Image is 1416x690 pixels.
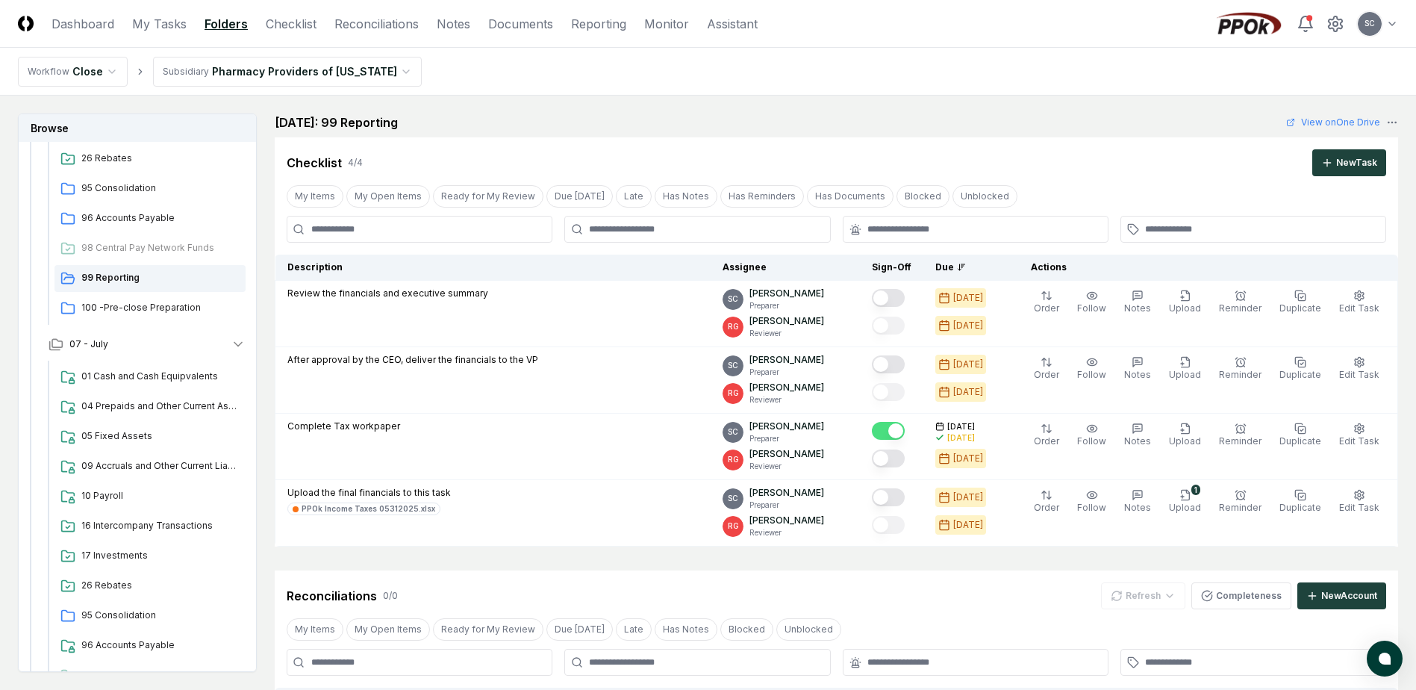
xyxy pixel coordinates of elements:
[287,420,400,433] p: Complete Tax workpaper
[728,520,739,532] span: RG
[952,185,1017,208] button: Unblocked
[953,491,983,504] div: [DATE]
[749,367,824,378] p: Preparer
[872,450,905,467] button: Mark complete
[953,518,983,532] div: [DATE]
[1364,18,1375,29] span: SC
[433,618,543,641] button: Ready for My Review
[655,185,717,208] button: Has Notes
[54,483,246,510] a: 10 Payroll
[54,662,246,689] a: 98 Central Pay Network Funds
[872,355,905,373] button: Mark complete
[728,493,738,504] span: SC
[81,668,240,682] span: 98 Central Pay Network Funds
[81,519,240,532] span: 16 Intercompany Transactions
[1279,302,1321,314] span: Duplicate
[54,394,246,420] a: 04 Prepaids and Other Current Assets
[287,587,377,605] div: Reconciliations
[54,146,246,172] a: 26 Rebates
[1191,485,1200,495] div: 1
[616,185,652,208] button: Late
[1286,116,1380,129] a: View onOne Drive
[1219,502,1261,513] span: Reminder
[1074,353,1109,385] button: Follow
[1169,502,1201,513] span: Upload
[1216,486,1264,517] button: Reminder
[81,489,240,503] span: 10 Payroll
[616,618,652,641] button: Late
[1336,287,1382,318] button: Edit Task
[728,454,739,465] span: RG
[54,603,246,630] a: 95 Consolidation
[346,185,430,208] button: My Open Items
[1031,486,1062,517] button: Order
[728,293,738,305] span: SC
[1074,287,1109,318] button: Follow
[749,433,824,444] p: Preparer
[1124,302,1151,314] span: Notes
[953,319,983,332] div: [DATE]
[81,370,240,383] span: 01 Cash and Cash Equipvalents
[1166,353,1204,385] button: Upload
[749,287,824,300] p: [PERSON_NAME]
[749,314,824,328] p: [PERSON_NAME]
[749,514,824,527] p: [PERSON_NAME]
[1336,486,1382,517] button: Edit Task
[953,452,983,465] div: [DATE]
[707,15,758,33] a: Assistant
[872,383,905,401] button: Mark complete
[54,175,246,202] a: 95 Consolidation
[872,516,905,534] button: Mark complete
[749,420,824,433] p: [PERSON_NAME]
[1019,261,1386,274] div: Actions
[1339,369,1379,380] span: Edit Task
[205,15,248,33] a: Folders
[54,453,246,480] a: 09 Accruals and Other Current Liabilities
[81,181,240,195] span: 95 Consolidation
[953,291,983,305] div: [DATE]
[1213,12,1285,36] img: PPOk logo
[132,15,187,33] a: My Tasks
[776,618,841,641] button: Unblocked
[749,381,824,394] p: [PERSON_NAME]
[1321,589,1377,603] div: New Account
[1034,435,1059,447] span: Order
[1356,10,1383,37] button: SC
[81,271,240,285] span: 99 Reporting
[749,527,824,538] p: Reviewer
[54,543,246,570] a: 17 Investments
[1191,582,1291,609] button: Completeness
[571,15,626,33] a: Reporting
[1169,435,1201,447] span: Upload
[1077,369,1106,380] span: Follow
[1074,486,1109,517] button: Follow
[1336,353,1382,385] button: Edit Task
[749,461,824,472] p: Reviewer
[749,394,824,405] p: Reviewer
[872,488,905,506] button: Mark complete
[872,317,905,335] button: Mark complete
[953,385,983,399] div: [DATE]
[18,16,34,31] img: Logo
[728,388,739,399] span: RG
[1216,420,1264,451] button: Reminder
[28,65,69,78] div: Workflow
[749,486,824,500] p: [PERSON_NAME]
[81,609,240,622] span: 95 Consolidation
[1219,369,1261,380] span: Reminder
[19,114,256,142] h3: Browse
[1169,302,1201,314] span: Upload
[54,295,246,322] a: 100 -Pre-close Preparation
[947,432,975,444] div: [DATE]
[1031,287,1062,318] button: Order
[81,579,240,592] span: 26 Rebates
[334,15,419,33] a: Reconciliations
[346,618,430,641] button: My Open Items
[728,360,738,371] span: SC
[1367,641,1403,677] button: atlas-launcher
[81,152,240,165] span: 26 Rebates
[644,15,689,33] a: Monitor
[1121,353,1154,385] button: Notes
[275,255,711,281] th: Description
[81,549,240,562] span: 17 Investments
